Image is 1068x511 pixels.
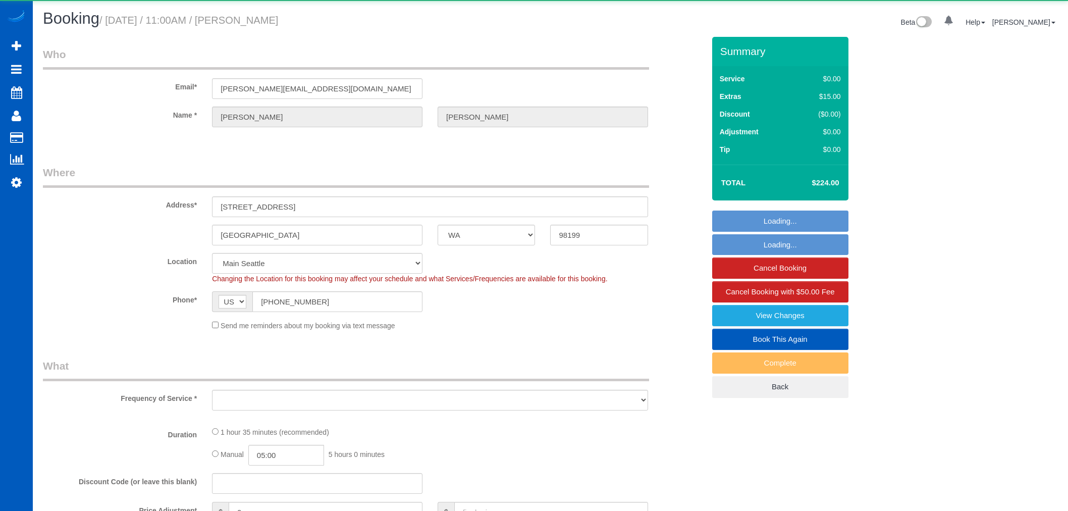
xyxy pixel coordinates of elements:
[212,78,422,99] input: Email*
[221,428,329,436] span: 1 hour 35 minutes (recommended)
[99,15,278,26] small: / [DATE] / 11:00AM / [PERSON_NAME]
[712,376,848,397] a: Back
[901,18,932,26] a: Beta
[720,91,741,101] label: Extras
[797,74,841,84] div: $0.00
[35,253,204,267] label: Location
[438,107,648,127] input: Last Name*
[726,287,835,296] span: Cancel Booking with $50.00 Fee
[720,127,759,137] label: Adjustment
[221,450,244,458] span: Manual
[212,275,607,283] span: Changing the Location for this booking may affect your schedule and what Services/Frequencies are...
[212,225,422,245] input: City*
[781,179,839,187] h4: $224.00
[35,196,204,210] label: Address*
[712,305,848,326] a: View Changes
[43,165,649,188] legend: Where
[35,78,204,92] label: Email*
[720,74,745,84] label: Service
[35,473,204,487] label: Discount Code (or leave this blank)
[966,18,985,26] a: Help
[252,291,422,312] input: Phone*
[720,109,750,119] label: Discount
[797,127,841,137] div: $0.00
[720,144,730,155] label: Tip
[221,322,395,330] span: Send me reminders about my booking via text message
[992,18,1055,26] a: [PERSON_NAME]
[35,390,204,403] label: Frequency of Service *
[43,47,649,70] legend: Who
[797,109,841,119] div: ($0.00)
[797,91,841,101] div: $15.00
[35,107,204,120] label: Name *
[712,281,848,302] a: Cancel Booking with $50.00 Fee
[35,291,204,305] label: Phone*
[43,10,99,27] span: Booking
[212,107,422,127] input: First Name*
[550,225,648,245] input: Zip Code*
[721,178,746,187] strong: Total
[6,10,26,24] img: Automaid Logo
[720,45,843,57] h3: Summary
[797,144,841,155] div: $0.00
[35,426,204,440] label: Duration
[712,258,848,279] a: Cancel Booking
[712,329,848,350] a: Book This Again
[43,359,649,381] legend: What
[915,16,932,29] img: New interface
[329,450,385,458] span: 5 hours 0 minutes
